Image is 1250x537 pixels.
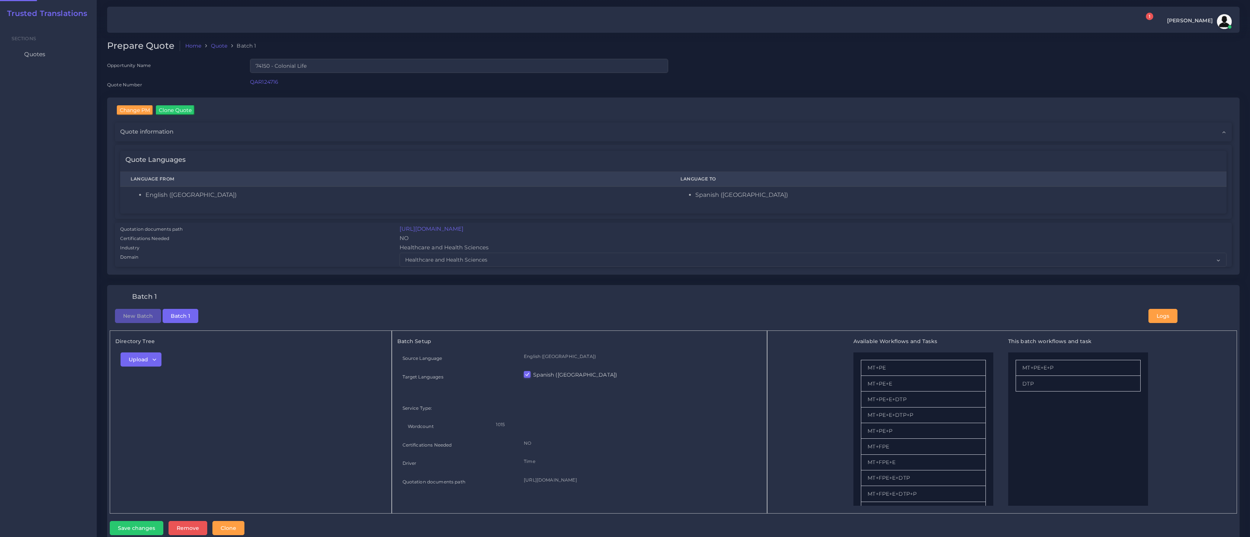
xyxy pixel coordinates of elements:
[115,336,386,342] h5: Directory Tree
[120,172,671,186] th: Language From
[110,519,163,533] button: Save changes
[394,242,1232,250] div: Healthcare and Health Sciences
[671,172,1227,186] th: Language To
[120,128,174,136] span: Quote information
[696,191,1216,198] li: Spanish ([GEOGRAPHIC_DATA])
[120,233,170,240] label: Certifications Needed
[403,353,442,359] label: Source Language
[861,421,986,437] li: MT+PE+P
[169,519,212,533] a: Remove
[121,350,161,364] button: Upload
[533,369,617,376] label: Spanish ([GEOGRAPHIC_DATA])
[115,307,161,321] button: New Batch
[403,458,417,464] label: Driver
[524,455,756,463] p: Time
[1139,17,1152,27] a: 1
[1016,358,1141,374] li: MT+PE+E+P
[1008,336,1148,342] h5: This batch workflows and task
[1016,374,1141,389] li: DTP
[145,191,660,198] li: English ([GEOGRAPHIC_DATA])
[1146,13,1153,20] span: 1
[861,468,986,484] li: MT+FPE+E+DTP
[212,519,244,533] button: Clone
[1148,307,1177,321] button: Logs
[163,310,198,316] a: Batch 1
[853,336,993,342] h5: Available Workflows and Tasks
[861,500,986,515] li: MT+FPE+E+P
[403,403,432,409] label: Service Type:
[115,122,1232,141] div: Quote information
[403,476,465,483] label: Quotation documents path
[861,437,986,452] li: MT+FPE
[211,42,228,49] a: Quote
[2,9,87,18] a: Trusted Translations
[107,62,151,68] label: Opportunity Name
[120,251,139,258] label: Domain
[403,371,443,378] label: Target Languages
[861,390,986,405] li: MT+PE+E+DTP
[163,307,198,321] button: Batch 1
[227,42,256,49] li: Batch 1
[125,156,186,164] h4: Quote Languages
[24,50,45,58] span: Quotes
[132,291,157,299] h4: Batch 1
[403,439,452,446] label: Certifications Needed
[250,79,278,85] a: QAR124716
[156,105,195,115] input: Clone Quote
[861,453,986,468] li: MT+FPE+E
[169,519,207,533] button: Remove
[861,484,986,499] li: MT+FPE+E+DTP+P
[120,242,140,249] label: Industry
[408,421,434,427] label: Wordcount
[524,474,756,482] p: [URL][DOMAIN_NAME]
[861,405,986,421] li: MT+PE+E+DTP+P
[1163,14,1234,29] a: [PERSON_NAME]avatar
[1217,14,1232,29] img: avatar
[12,36,36,41] span: Sections
[861,358,986,374] li: MT+PE
[524,437,756,445] p: NO
[400,224,459,231] a: [URL][DOMAIN_NAME]
[212,519,250,533] a: Clone
[394,233,1232,242] div: NO
[1167,18,1213,23] span: [PERSON_NAME]
[861,374,986,389] li: MT+PE+E
[397,336,762,342] h5: Batch Setup
[107,41,180,51] h2: Prepare Quote
[524,350,756,358] p: English ([GEOGRAPHIC_DATA])
[6,47,91,62] a: Quotes
[115,310,161,316] a: New Batch
[117,105,153,115] input: Change PM
[496,418,751,426] p: 1015
[1157,310,1169,317] span: Logs
[185,42,202,49] a: Home
[120,224,183,231] label: Quotation documents path
[107,81,142,88] label: Quote Number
